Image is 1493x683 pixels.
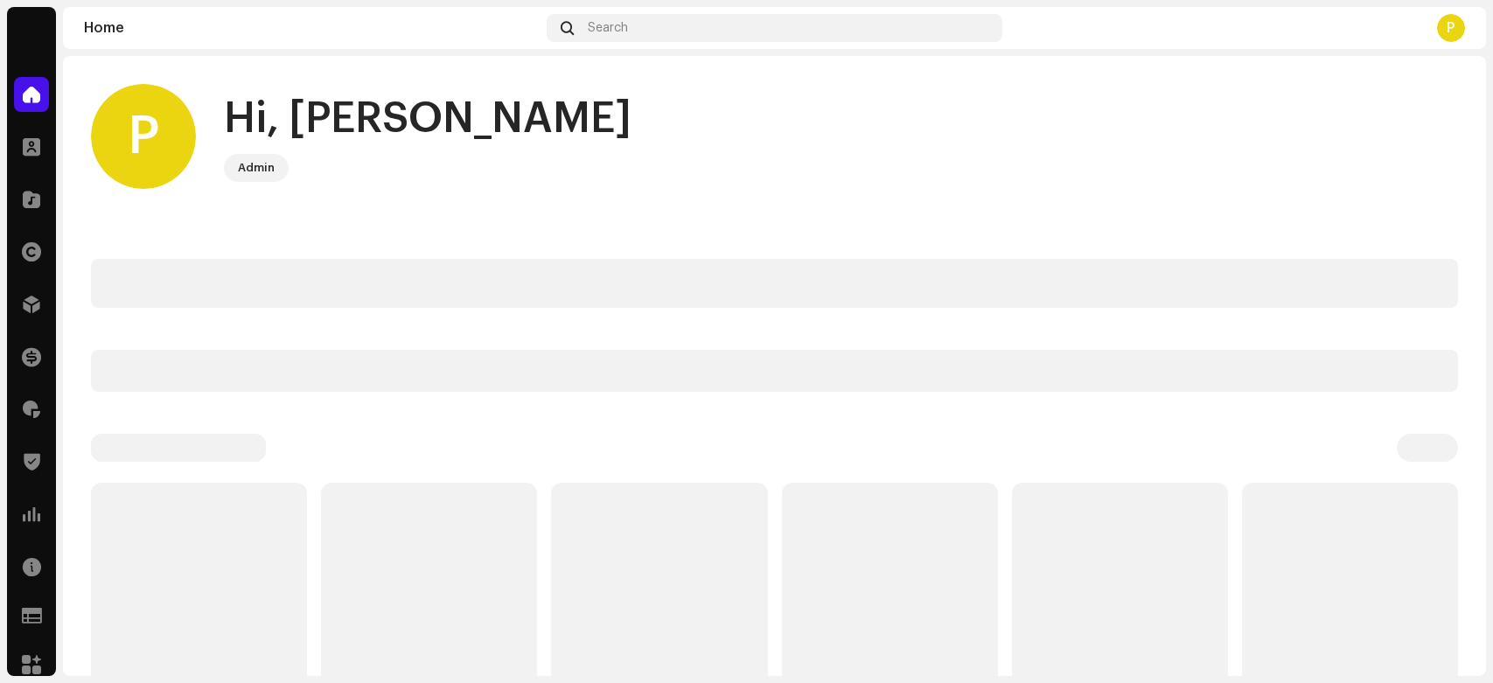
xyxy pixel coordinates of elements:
div: Admin [238,157,275,178]
div: Hi, [PERSON_NAME] [224,91,631,147]
span: Search [588,21,628,35]
div: P [91,84,196,189]
div: Home [84,21,540,35]
div: P [1437,14,1465,42]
